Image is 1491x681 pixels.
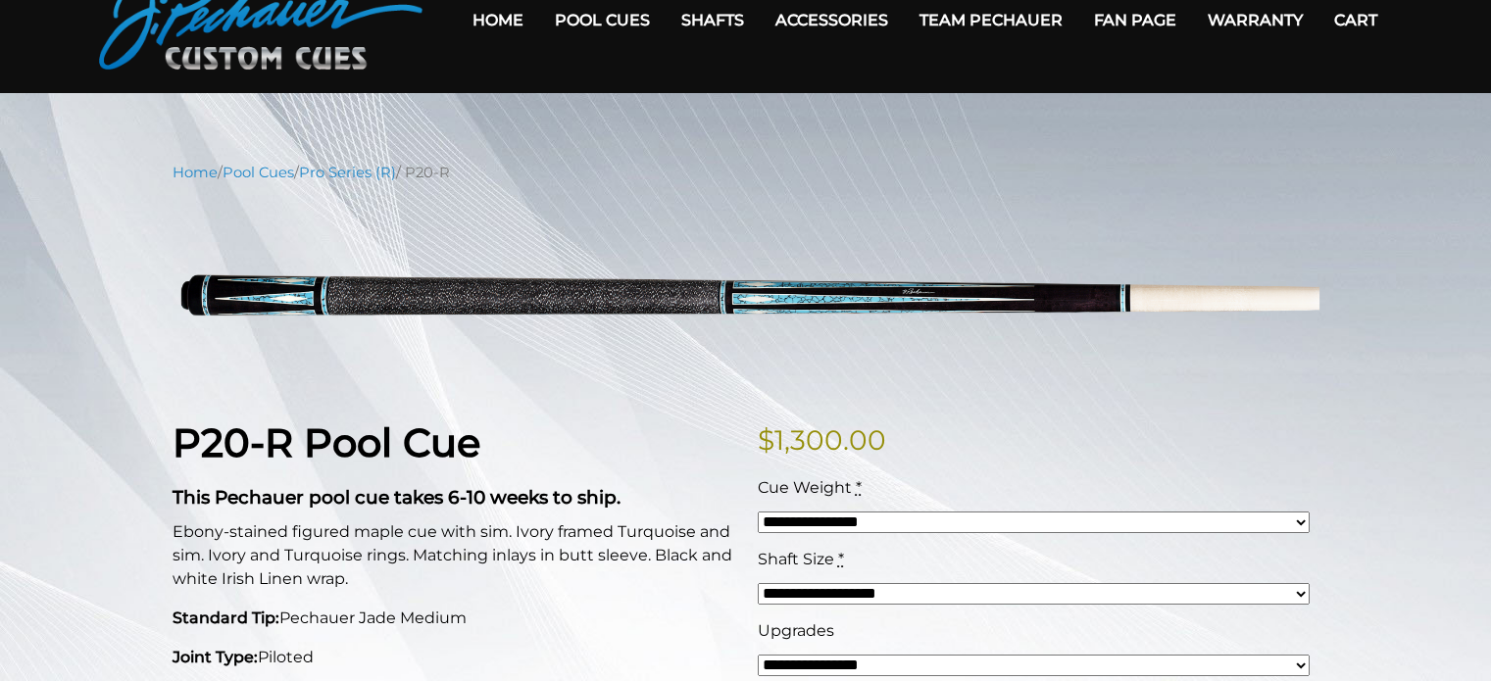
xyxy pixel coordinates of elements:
a: Pro Series (R) [299,164,396,181]
p: Ebony-stained figured maple cue with sim. Ivory framed Turquoise and sim. Ivory and Turquoise rin... [173,520,734,591]
nav: Breadcrumb [173,162,1319,183]
img: p20-R.png [173,198,1319,389]
span: Cue Weight [758,478,852,497]
a: Home [173,164,218,181]
strong: Joint Type: [173,648,258,666]
a: Pool Cues [223,164,294,181]
strong: P20-R Pool Cue [173,418,480,466]
abbr: required [838,550,844,568]
span: Shaft Size [758,550,834,568]
strong: Standard Tip: [173,608,279,627]
bdi: 1,300.00 [758,423,886,457]
span: Upgrades [758,621,834,640]
p: Pechauer Jade Medium [173,607,734,630]
strong: This Pechauer pool cue takes 6-10 weeks to ship. [173,486,621,509]
abbr: required [856,478,862,497]
p: Piloted [173,646,734,669]
span: $ [758,423,774,457]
